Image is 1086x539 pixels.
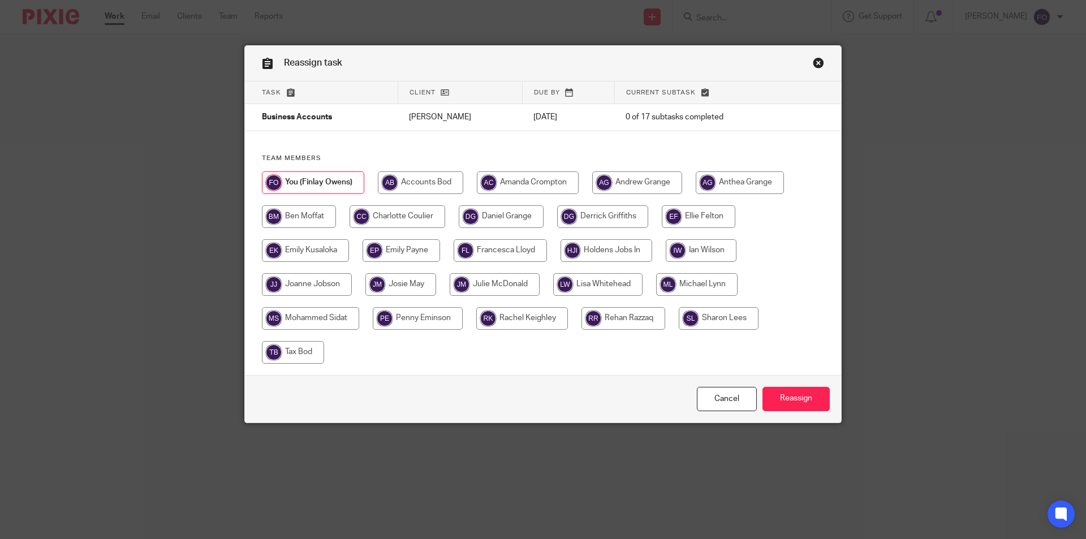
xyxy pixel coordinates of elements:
span: Due by [534,89,560,96]
span: Current subtask [626,89,696,96]
a: Close this dialog window [697,387,757,411]
span: Client [410,89,436,96]
td: 0 of 17 subtasks completed [614,104,791,131]
span: Task [262,89,281,96]
span: Reassign task [284,58,342,67]
h4: Team members [262,154,824,163]
p: [DATE] [533,111,603,123]
a: Close this dialog window [813,57,824,72]
input: Reassign [762,387,830,411]
span: Business Accounts [262,114,332,122]
p: [PERSON_NAME] [409,111,511,123]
